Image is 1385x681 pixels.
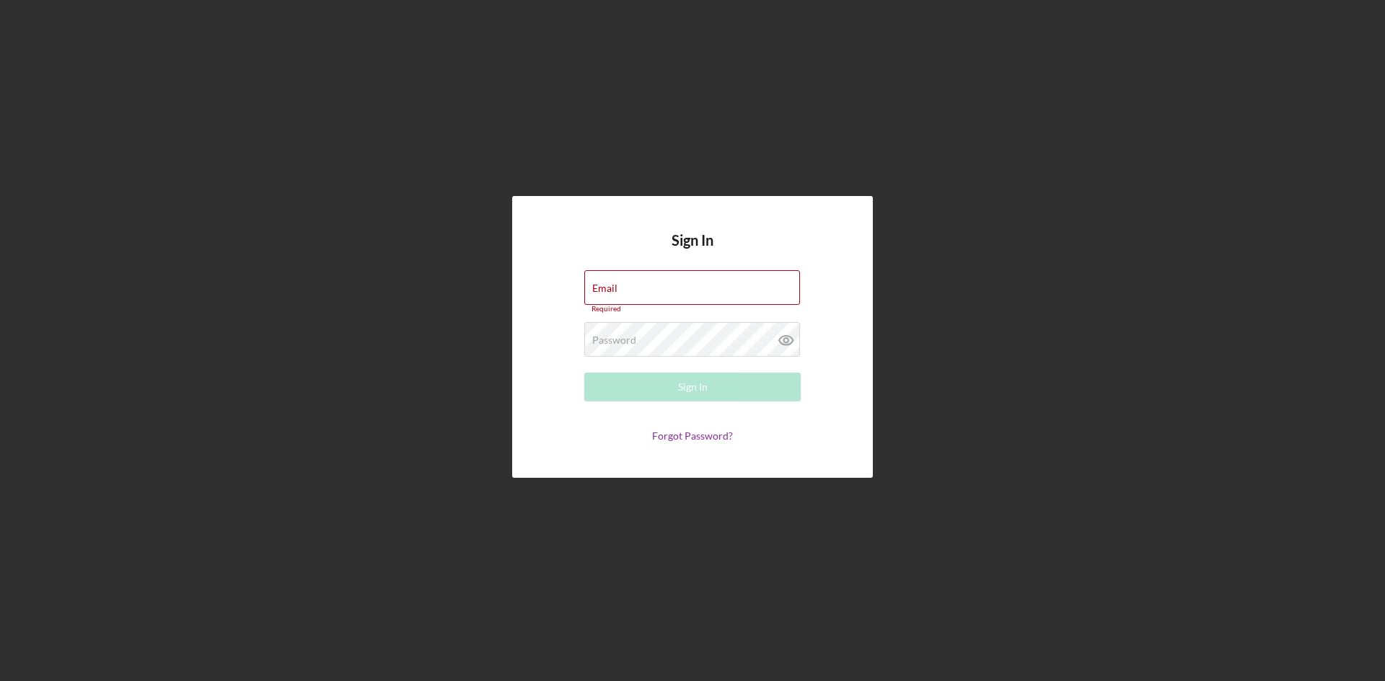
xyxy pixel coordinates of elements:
div: Sign In [678,373,708,401]
label: Email [592,282,617,294]
h4: Sign In [672,232,713,270]
a: Forgot Password? [652,429,733,442]
label: Password [592,334,636,346]
div: Required [584,305,801,313]
button: Sign In [584,373,801,401]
